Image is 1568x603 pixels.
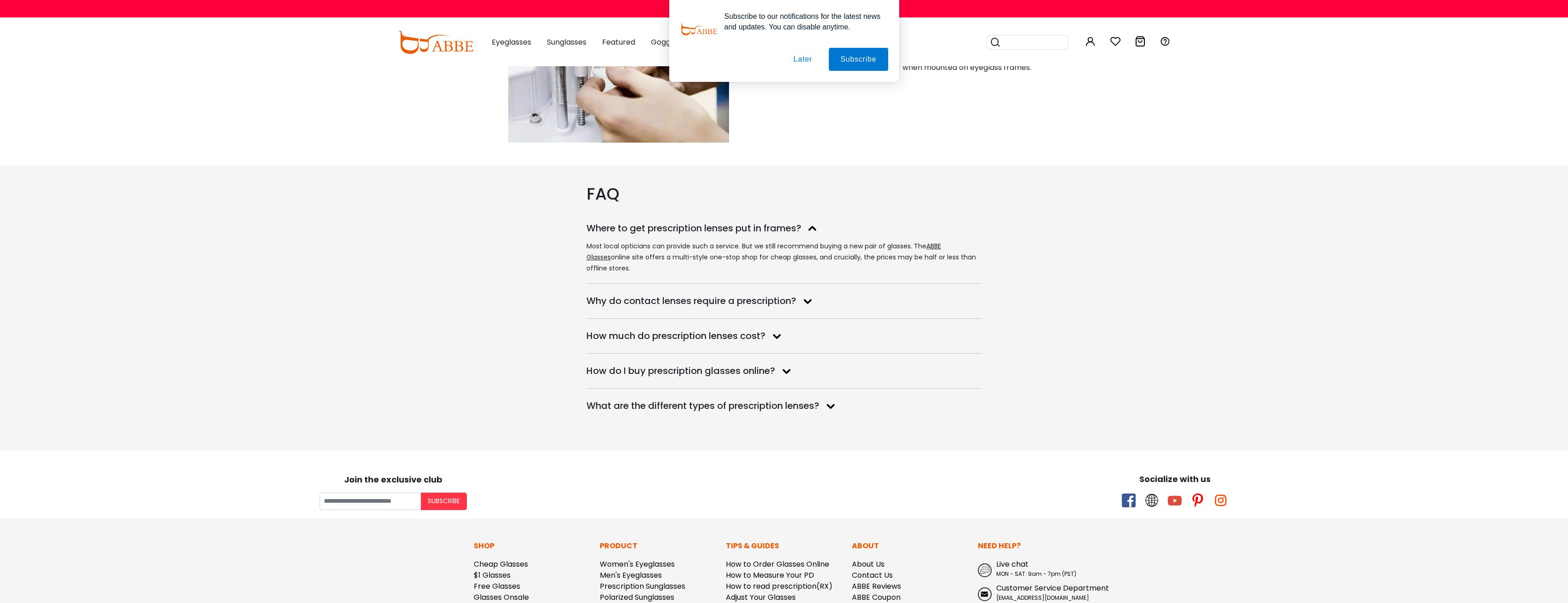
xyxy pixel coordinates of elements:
a: ABBE Reviews [852,581,901,592]
input: Your email [320,493,421,510]
a: Glasses Onsale [474,592,529,603]
span: Customer Service Department [996,583,1109,593]
a: Prescription Sunglasses [600,581,685,592]
a: $1 Glasses [474,570,511,580]
a: Polarized Sunglasses [600,592,674,603]
button: Later [782,48,823,71]
div: FAQ [586,182,982,207]
span: facebook [1122,494,1136,507]
p: Most local opticians can provide such a service. But we still recommend buying a new pair of glas... [586,241,982,274]
a: About Us [852,559,885,569]
span: Live chat [996,559,1028,569]
a: Cheap Glasses [474,559,528,569]
a: How to Measure Your PD [726,570,814,580]
button: Subscribe [421,493,467,510]
h3: Why do contact lenses require a prescription? [586,295,796,307]
a: Customer Service Department [EMAIL_ADDRESS][DOMAIN_NAME] [978,583,1095,602]
h3: Where to get prescription lenses put in frames? [586,223,801,234]
p: About [852,540,969,551]
h3: How do I buy prescription glasses online? [586,365,775,377]
span: [EMAIL_ADDRESS][DOMAIN_NAME] [996,594,1089,602]
a: Contact Us [852,570,893,580]
p: Shop [474,540,591,551]
a: How to read prescription(RX) [726,581,833,592]
p: Tips & Guides [726,540,843,551]
a: ABBE Coupon [852,592,901,603]
span: youtube [1168,494,1182,507]
button: Subscribe [829,48,888,71]
a: Men's Eyeglasses [600,570,662,580]
img: notification icon [680,11,717,48]
p: Need Help? [978,540,1095,551]
div: Socialize with us [789,473,1562,485]
div: Subscribe to our notifications for the latest news and updates. You can disable anytime. [717,11,888,32]
h3: What are the different types of prescription lenses? [586,400,819,412]
a: How to Order Glasses Online [726,559,829,569]
div: Join the exclusive club [7,471,780,486]
a: Free Glasses [474,581,520,592]
a: Live chat MON - SAT: 9am - 7pm (PST) [978,559,1095,578]
span: pinterest [1191,494,1205,507]
p: Product [600,540,717,551]
h3: How much do prescription lenses cost? [586,330,765,342]
span: MON - SAT: 9am - 7pm (PST) [996,570,1076,578]
a: Women's Eyeglasses [600,559,675,569]
a: Adjust Your Glasses [726,592,796,603]
span: twitter [1145,494,1159,507]
span: instagram [1214,494,1228,507]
